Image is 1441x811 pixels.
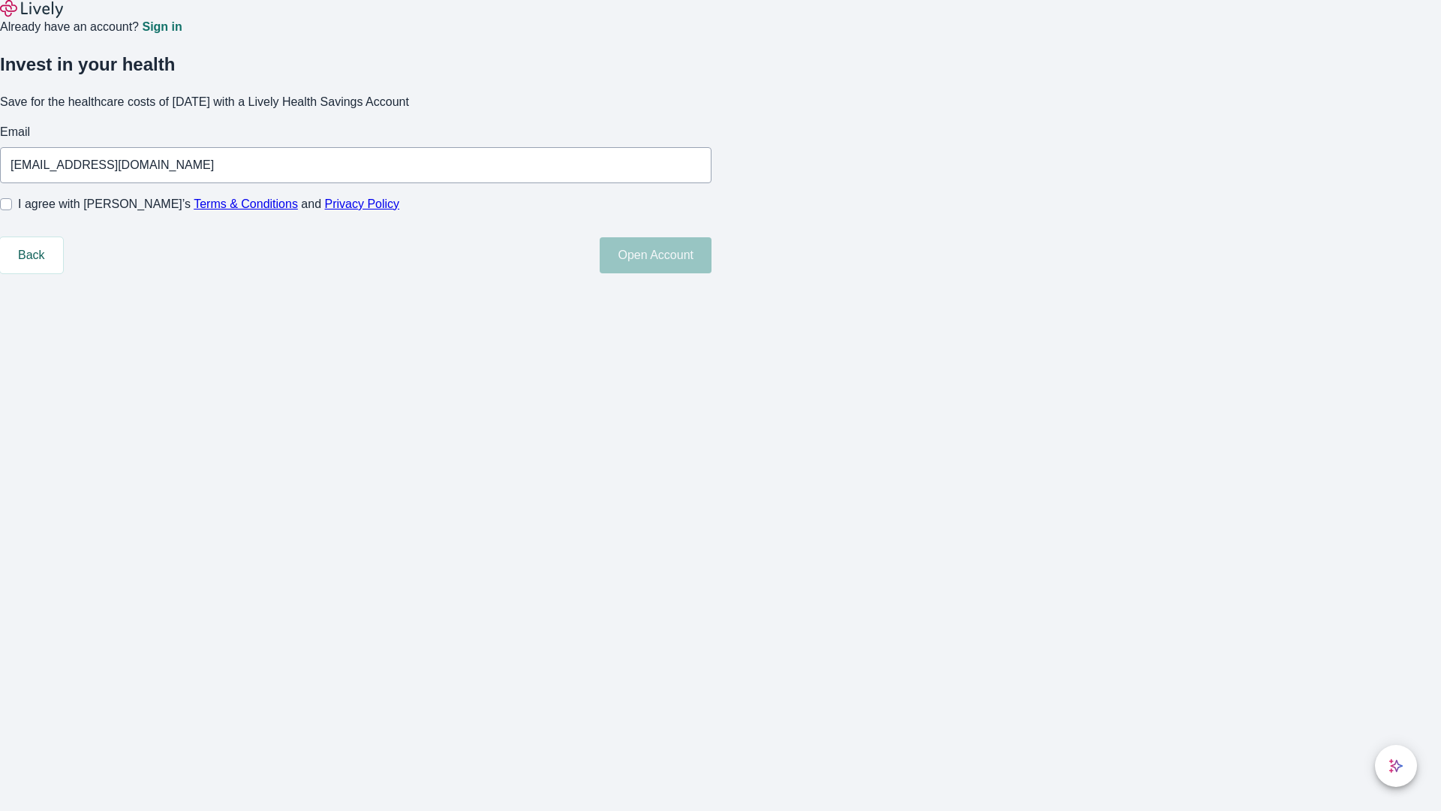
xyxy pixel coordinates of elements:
svg: Lively AI Assistant [1388,758,1403,773]
span: I agree with [PERSON_NAME]’s and [18,195,399,213]
button: chat [1375,745,1417,787]
a: Terms & Conditions [194,197,298,210]
a: Sign in [142,21,182,33]
a: Privacy Policy [325,197,400,210]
